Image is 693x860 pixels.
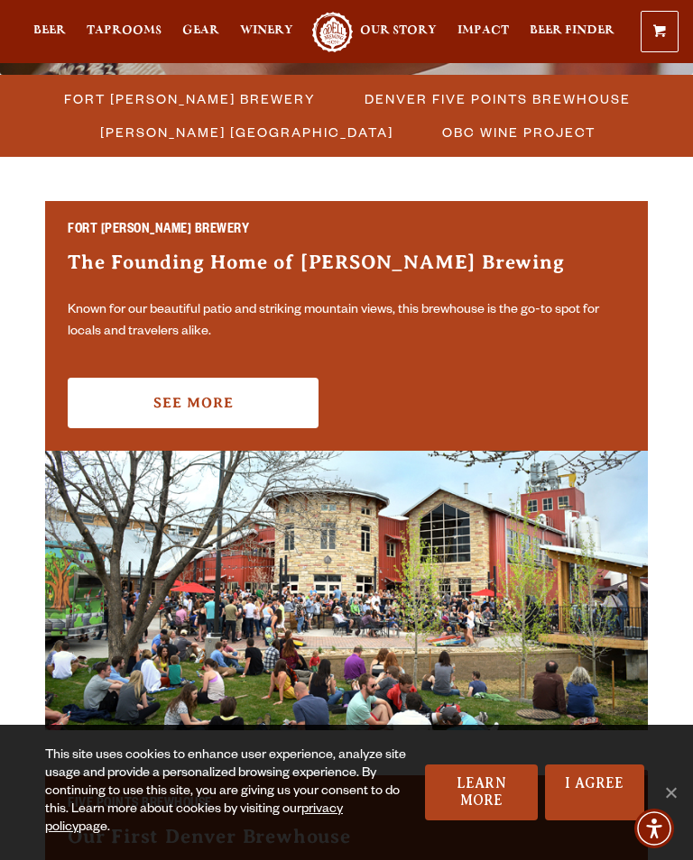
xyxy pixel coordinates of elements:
[240,23,293,38] span: Winery
[240,12,293,52] a: Winery
[360,23,437,38] span: Our Story
[89,119,402,145] a: [PERSON_NAME] [GEOGRAPHIC_DATA]
[87,12,162,52] a: Taprooms
[431,119,605,145] a: OBC Wine Project
[182,12,219,52] a: Gear
[182,23,219,38] span: Gear
[354,86,640,112] a: Denver Five Points Brewhouse
[661,783,679,801] span: No
[634,809,674,848] div: Accessibility Menu
[425,764,538,820] a: Learn More
[365,86,631,112] span: Denver Five Points Brewhouse
[442,119,596,145] span: OBC Wine Project
[33,12,66,52] a: Beer
[68,249,625,293] h3: The Founding Home of [PERSON_NAME] Brewing
[68,378,319,428] a: See More
[87,23,162,38] span: Taprooms
[457,12,509,52] a: Impact
[360,12,437,52] a: Our Story
[33,23,66,38] span: Beer
[45,747,407,837] div: This site uses cookies to enhance user experience, analyze site usage and provide a personalized ...
[64,86,316,112] span: Fort [PERSON_NAME] Brewery
[530,23,614,38] span: Beer Finder
[53,86,325,112] a: Fort [PERSON_NAME] Brewery
[45,451,648,730] img: Fort Collins Brewery & Taproom'
[68,224,625,240] h2: Fort [PERSON_NAME] Brewery
[545,764,644,820] a: I Agree
[68,300,625,343] p: Known for our beautiful patio and striking mountain views, this brewhouse is the go-to spot for l...
[457,23,509,38] span: Impact
[100,119,393,145] span: [PERSON_NAME] [GEOGRAPHIC_DATA]
[310,12,356,52] a: Odell Home
[530,12,614,52] a: Beer Finder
